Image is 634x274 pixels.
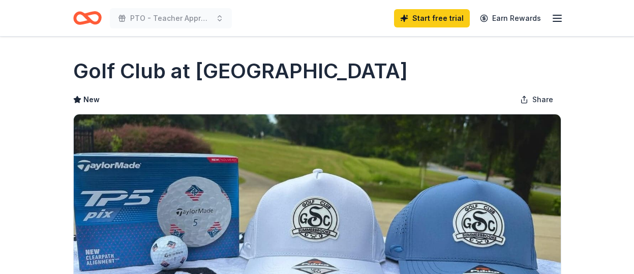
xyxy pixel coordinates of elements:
[512,89,561,110] button: Share
[110,8,232,28] button: PTO - Teacher Appreciation
[73,6,102,30] a: Home
[130,12,212,24] span: PTO - Teacher Appreciation
[73,57,408,85] h1: Golf Club at [GEOGRAPHIC_DATA]
[474,9,547,27] a: Earn Rewards
[83,94,100,106] span: New
[394,9,470,27] a: Start free trial
[532,94,553,106] span: Share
